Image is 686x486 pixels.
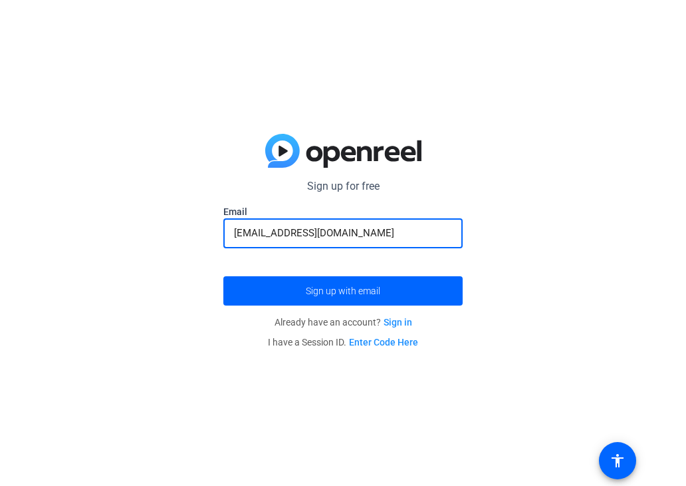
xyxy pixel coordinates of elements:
label: Email [223,205,463,218]
input: Enter Email Address [234,225,452,241]
span: I have a Session ID. [268,337,418,348]
a: Enter Code Here [349,337,418,348]
button: Sign up with email [223,276,463,306]
img: blue-gradient.svg [265,134,421,168]
a: Sign in [384,317,412,328]
span: Already have an account? [275,317,412,328]
p: Sign up for free [223,178,463,194]
mat-icon: accessibility [610,453,626,469]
